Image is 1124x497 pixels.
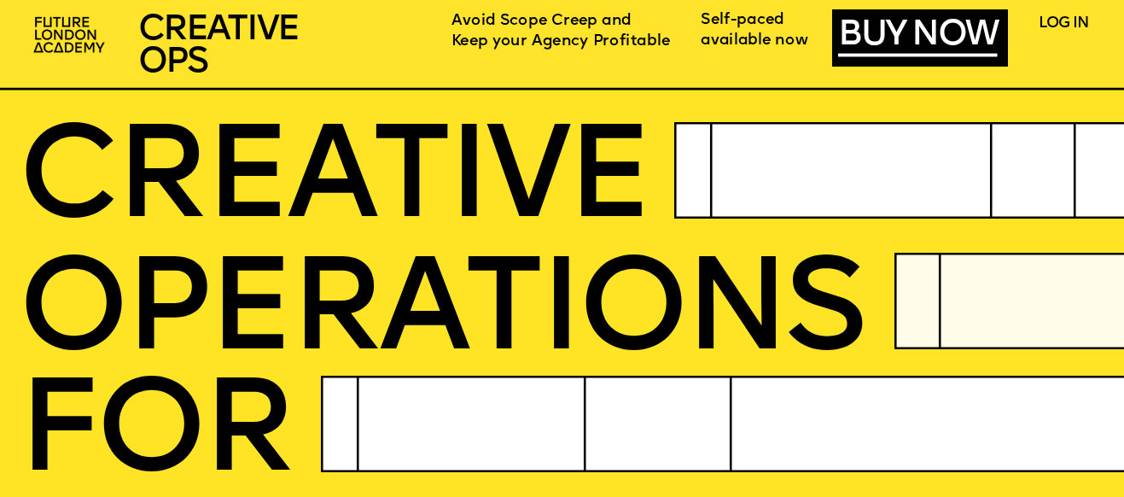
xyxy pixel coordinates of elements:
span: CREATIVE OPS [138,13,298,79]
span: available now [701,33,808,48]
span: Avoid Scope Creep and [451,15,632,29]
a: BUY NOW [838,19,997,57]
a: LOG IN [1039,16,1088,31]
img: upload-2f72e7a8-3806-41e8-b55b-d754ac055a4a.png [27,10,114,61]
span: CREATIVE [18,118,649,249]
span: Keep your Agency Profitable [451,34,670,49]
span: OPERatioNS [18,249,863,381]
span: Self-paced [701,13,784,27]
